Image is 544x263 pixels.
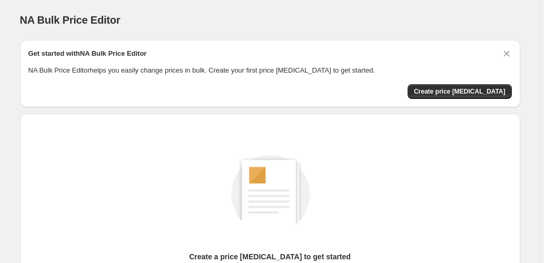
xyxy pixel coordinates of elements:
span: Create price [MEDICAL_DATA] [414,87,506,96]
span: NA Bulk Price Editor [20,14,121,26]
button: Dismiss card [501,48,512,59]
button: Create price change job [408,84,512,99]
p: Create a price [MEDICAL_DATA] to get started [189,251,351,262]
h2: Get started with NA Bulk Price Editor [28,48,147,59]
p: NA Bulk Price Editor helps you easily change prices in bulk. Create your first price [MEDICAL_DAT... [28,65,512,76]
